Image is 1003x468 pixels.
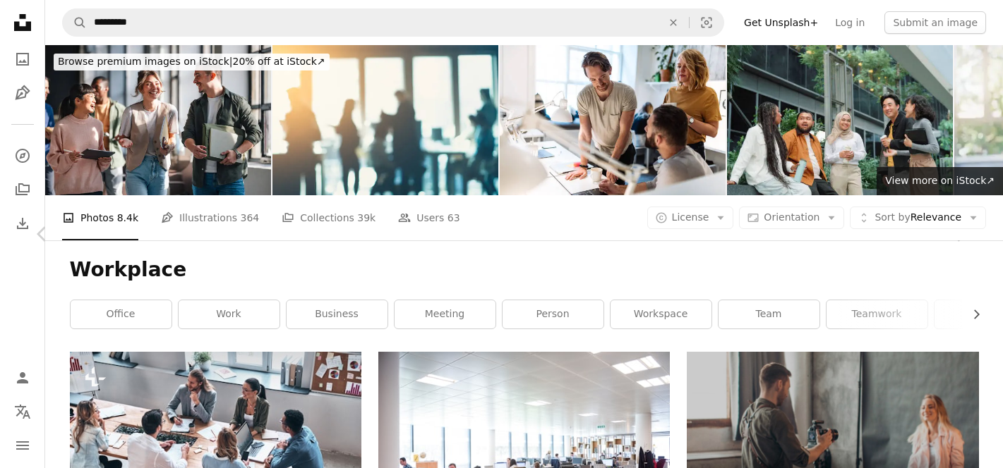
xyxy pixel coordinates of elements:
img: Business team talking during break [727,45,953,195]
img: Small group of entrepreneurs brainstorming in office [500,45,726,195]
a: team [719,300,819,328]
button: Visual search [690,9,723,36]
a: Illustrations [8,79,37,107]
button: Submit an image [884,11,986,34]
button: License [647,207,734,229]
span: Browse premium images on iStock | [58,56,232,67]
a: Log in [827,11,873,34]
a: person [503,300,603,328]
span: View more on iStock ↗ [885,175,995,186]
a: View more on iStock↗ [877,167,1003,195]
a: Users 63 [398,195,460,240]
button: Search Unsplash [63,9,87,36]
a: Photos [8,45,37,73]
a: rectangular brown wooden table [378,443,670,455]
a: Collections 39k [282,195,376,240]
button: Orientation [739,207,844,229]
img: Young Professionals Engaged in a Lively Discussion at a Co-Working Space [45,45,271,195]
a: business [287,300,388,328]
a: Explore [8,142,37,170]
button: Menu [8,431,37,460]
a: Top view of modern young people discussion business while working in the office [70,443,361,455]
button: Language [8,398,37,426]
a: workspace [611,300,711,328]
span: License [672,211,709,223]
form: Find visuals sitewide [62,8,724,37]
img: unrecognizable motion blurred business people in an office [272,45,498,195]
a: Next [918,166,1003,302]
h1: Workplace [70,257,979,283]
a: office [71,300,172,328]
span: Relevance [875,211,961,225]
a: Log in / Sign up [8,364,37,392]
span: 364 [241,210,260,226]
a: Get Unsplash+ [735,11,827,34]
span: Sort by [875,211,910,223]
a: work [179,300,280,328]
button: Clear [658,9,689,36]
a: Browse premium images on iStock|20% off at iStock↗ [45,45,338,79]
span: Orientation [764,211,819,223]
a: teamwork [827,300,927,328]
button: scroll list to the right [963,300,979,328]
span: 39k [357,210,376,226]
a: Illustrations 364 [161,195,259,240]
span: 20% off at iStock ↗ [58,56,325,67]
a: meeting [395,300,496,328]
button: Sort byRelevance [850,207,986,229]
span: 63 [448,210,460,226]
